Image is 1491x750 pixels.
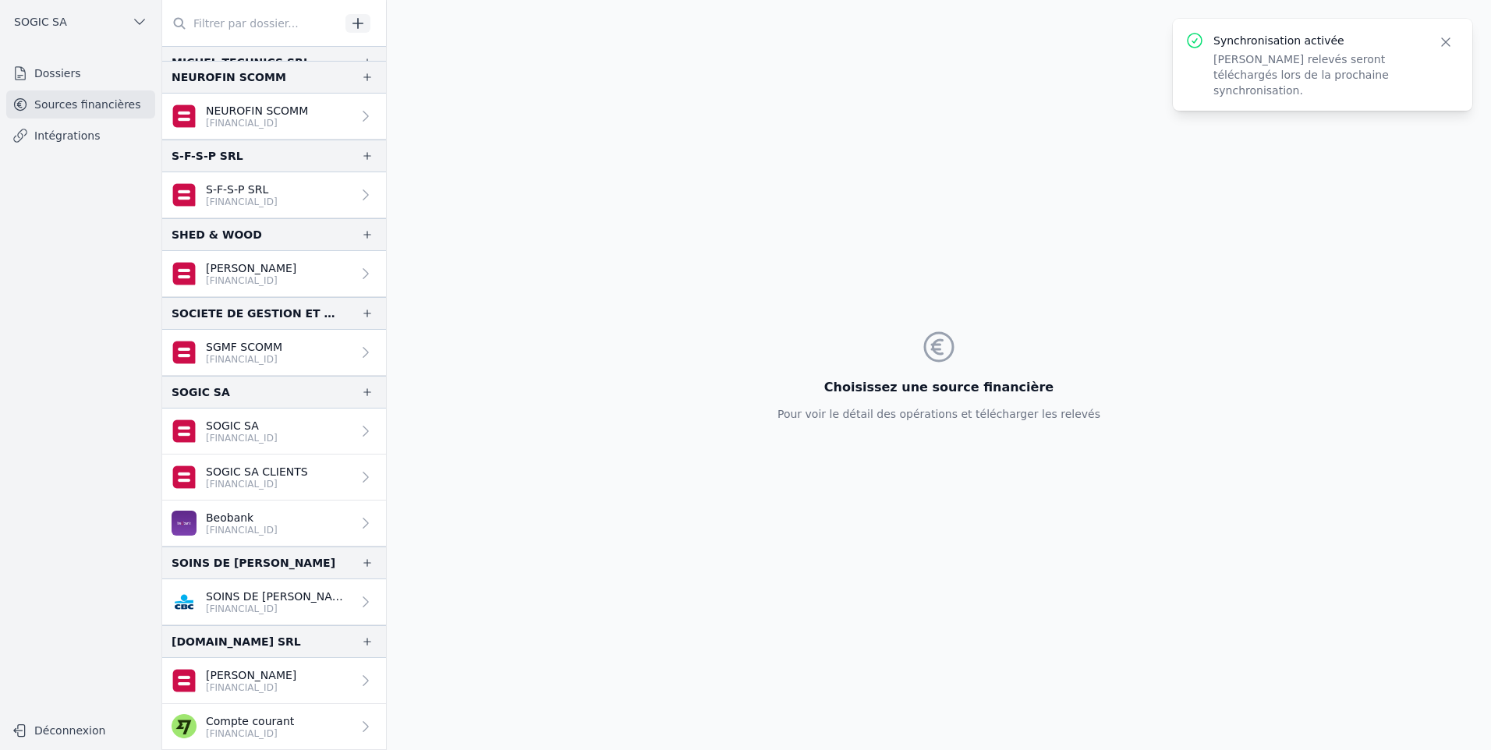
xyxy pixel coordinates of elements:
div: S-F-S-P SRL [172,147,243,165]
a: Sources financières [6,90,155,119]
p: Compte courant [206,713,294,729]
p: NEUROFIN SCOMM [206,103,308,119]
p: [PERSON_NAME] [206,667,296,683]
div: SHED & WOOD [172,225,262,244]
div: SOINS DE [PERSON_NAME] [172,554,335,572]
button: SOGIC SA [6,9,155,34]
a: NEUROFIN SCOMM [FINANCIAL_ID] [162,94,386,140]
div: SOGIC SA [172,383,230,402]
img: belfius-1.png [172,261,197,286]
a: [PERSON_NAME] [FINANCIAL_ID] [162,251,386,297]
div: NEUROFIN SCOMM [172,68,286,87]
h3: Choisissez une source financière [777,378,1100,397]
p: [FINANCIAL_ID] [206,524,278,536]
a: S-F-S-P SRL [FINANCIAL_ID] [162,172,386,218]
p: [FINANCIAL_ID] [206,478,308,490]
p: [FINANCIAL_ID] [206,196,278,208]
img: belfius-1.png [172,340,197,365]
a: SOINS DE [PERSON_NAME] SRL [FINANCIAL_ID] [162,579,386,625]
p: [FINANCIAL_ID] [206,353,282,366]
p: SOGIC SA [206,418,278,433]
a: SOGIC SA CLIENTS [FINANCIAL_ID] [162,455,386,501]
a: SGMF SCOMM [FINANCIAL_ID] [162,330,386,376]
p: [PERSON_NAME] [206,260,296,276]
a: Intégrations [6,122,155,150]
div: MICHEL TECHNICS SRL [172,53,310,72]
img: BEOBANK_CTBKBEBX.png [172,511,197,536]
img: belfius-1.png [172,104,197,129]
img: belfius-1.png [172,419,197,444]
img: belfius-1.png [172,668,197,693]
a: Compte courant [FINANCIAL_ID] [162,704,386,750]
div: SOCIETE DE GESTION ET DE MOYENS POUR FIDUCIAIRES SCS [172,304,336,323]
p: SGMF SCOMM [206,339,282,355]
p: SOINS DE [PERSON_NAME] SRL [206,589,352,604]
img: CBC_CREGBEBB.png [172,589,197,614]
img: belfius-1.png [172,465,197,490]
button: Déconnexion [6,718,155,743]
p: SOGIC SA CLIENTS [206,464,308,479]
img: belfius-1.png [172,182,197,207]
p: S-F-S-P SRL [206,182,278,197]
p: [FINANCIAL_ID] [206,117,308,129]
input: Filtrer par dossier... [162,9,340,37]
p: Synchronisation activée [1213,33,1419,48]
p: [FINANCIAL_ID] [206,681,296,694]
img: wise.png [172,714,197,739]
p: [FINANCIAL_ID] [206,432,278,444]
a: [PERSON_NAME] [FINANCIAL_ID] [162,658,386,704]
p: [FINANCIAL_ID] [206,603,352,615]
span: SOGIC SA [14,14,67,30]
p: Pour voir le détail des opérations et télécharger les relevés [777,406,1100,422]
p: [FINANCIAL_ID] [206,274,296,287]
div: [DOMAIN_NAME] SRL [172,632,301,651]
p: [PERSON_NAME] relevés seront téléchargés lors de la prochaine synchronisation. [1213,51,1419,98]
a: SOGIC SA [FINANCIAL_ID] [162,409,386,455]
a: Beobank [FINANCIAL_ID] [162,501,386,547]
a: Dossiers [6,59,155,87]
p: Beobank [206,510,278,525]
p: [FINANCIAL_ID] [206,727,294,740]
